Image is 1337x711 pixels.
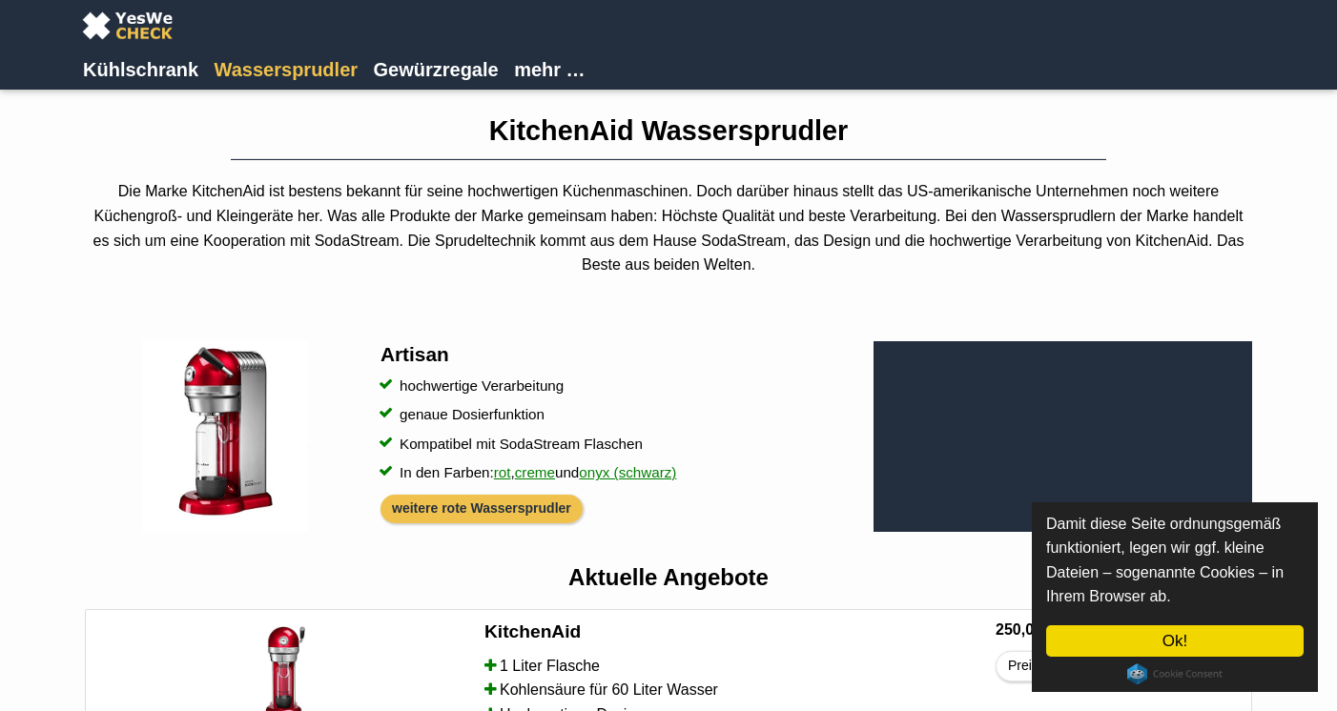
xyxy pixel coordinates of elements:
[77,9,177,42] img: YesWeCheck Logo
[508,52,590,81] a: mehr …
[381,374,858,398] li: hochwertige Verarbeitung
[500,678,718,702] span: Kohlensäure für 60 Liter Wasser
[874,341,1252,532] iframe: KitchenAid Wassersprudler Artisan
[500,654,600,679] span: 1 Liter Flasche
[1127,663,1223,684] a: Cookie Consent plugin for the EU cookie law
[381,341,858,367] h3: Artisan
[1046,625,1304,657] a: Ok!
[996,620,1236,640] h6: 250,00 €
[381,432,858,457] li: Kompatibel mit SodaStream Flaschen
[484,620,581,644] h4: KitchenAid
[77,52,204,81] a: Kühlschrank
[85,563,1252,592] h2: Aktuelle Angebote
[381,402,858,427] li: genaue Dosierfunktion
[996,651,1098,681] a: Preisalarm
[381,460,858,485] li: In den Farben: , und
[494,453,511,492] a: rot
[392,500,571,516] a: weitere rote Wassersprudler
[579,453,676,492] a: onyx (schwarz)
[209,52,363,81] a: Wassersprudler
[484,620,980,648] a: KitchenAid
[515,453,555,492] a: creme
[85,114,1252,148] h1: KitchenAid Wassersprudler
[142,341,308,532] img: KitchenAid Wassersprudler Artisan Rot
[1046,512,1304,609] p: Damit diese Seite ordnungsgemäß funktioniert, legen wir ggf. kleine Dateien – sogenannte Cookies ...
[85,179,1252,276] p: Die Marke KitchenAid ist bestens bekannt für seine hochwertigen Küchenmaschinen. Doch darüber hin...
[368,52,504,81] a: Gewürzregale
